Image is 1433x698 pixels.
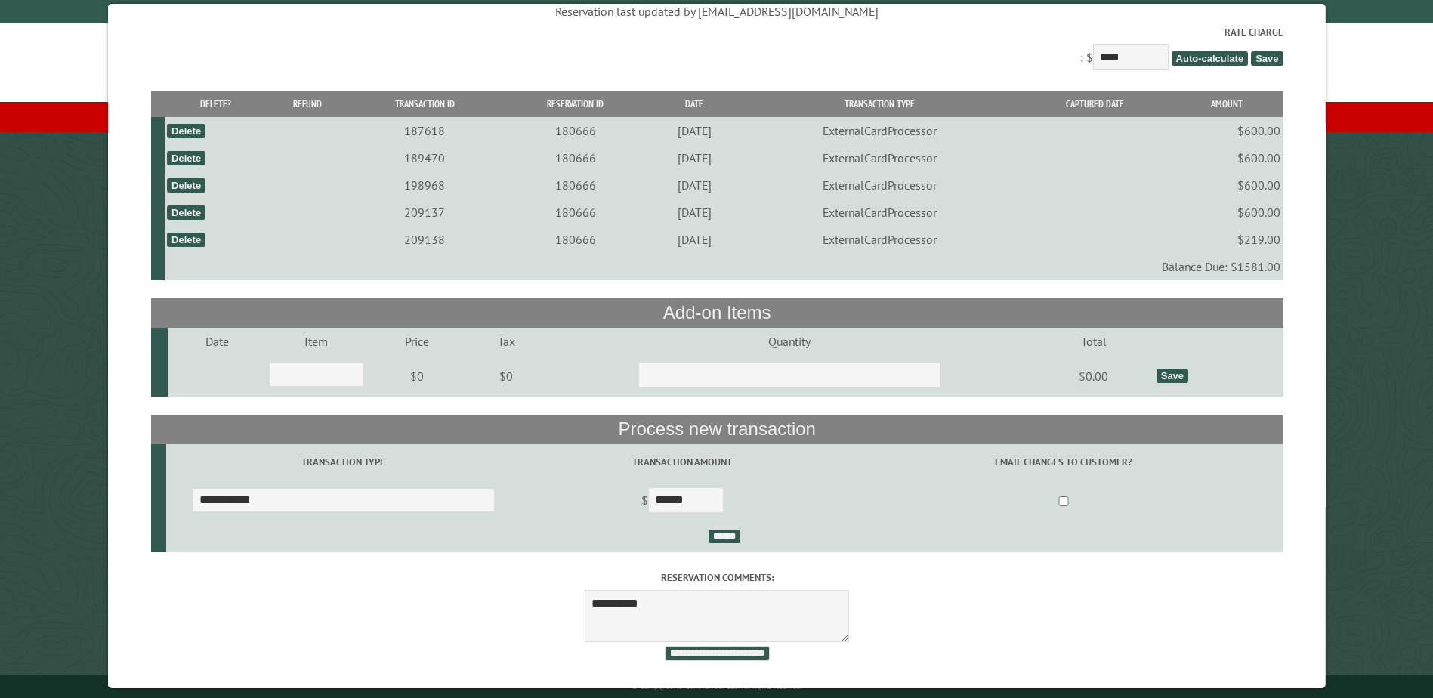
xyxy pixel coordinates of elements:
[740,117,1019,144] td: ExternalCardProcessor
[632,681,802,691] small: © Campground Commander LLC. All rights reserved.
[366,328,468,355] td: Price
[168,328,267,355] td: Date
[1170,117,1283,144] td: $600.00
[1170,226,1283,253] td: $219.00
[166,124,205,138] div: Delete
[1033,355,1154,397] td: $0.00
[166,233,205,247] div: Delete
[150,298,1283,327] th: Add-on Items
[1170,91,1283,117] th: Amount
[150,570,1283,585] label: Reservation comments:
[166,205,205,220] div: Delete
[150,25,1283,74] div: : $
[1250,51,1282,66] span: Save
[502,226,649,253] td: 180666
[467,328,545,355] td: Tax
[347,91,502,117] th: Transaction ID
[164,91,266,117] th: Delete?
[740,226,1019,253] td: ExternalCardProcessor
[347,226,502,253] td: 209138
[347,171,502,199] td: 198968
[150,25,1283,39] label: Rate Charge
[164,253,1283,280] td: Balance Due: $1581.00
[846,455,1280,469] label: Email changes to customer?
[347,117,502,144] td: 187618
[1156,369,1187,383] div: Save
[1170,144,1283,171] td: $600.00
[502,144,649,171] td: 180666
[150,415,1283,443] th: Process new transaction
[166,151,205,165] div: Delete
[648,226,740,253] td: [DATE]
[267,328,366,355] td: Item
[1170,199,1283,226] td: $600.00
[520,480,843,523] td: $
[740,144,1019,171] td: ExternalCardProcessor
[150,3,1283,20] div: Reservation last updated by [EMAIL_ADDRESS][DOMAIN_NAME]
[740,171,1019,199] td: ExternalCardProcessor
[545,328,1033,355] td: Quantity
[266,91,347,117] th: Refund
[648,199,740,226] td: [DATE]
[1170,171,1283,199] td: $600.00
[366,355,468,397] td: $0
[648,171,740,199] td: [DATE]
[502,91,649,117] th: Reservation ID
[523,455,841,469] label: Transaction Amount
[166,178,205,193] div: Delete
[467,355,545,397] td: $0
[1019,91,1169,117] th: Captured Date
[502,199,649,226] td: 180666
[502,117,649,144] td: 180666
[1033,328,1154,355] td: Total
[1171,51,1248,66] span: Auto-calculate
[347,144,502,171] td: 189470
[648,117,740,144] td: [DATE]
[648,144,740,171] td: [DATE]
[740,199,1019,226] td: ExternalCardProcessor
[347,199,502,226] td: 209137
[648,91,740,117] th: Date
[168,455,518,469] label: Transaction Type
[740,91,1019,117] th: Transaction Type
[502,171,649,199] td: 180666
